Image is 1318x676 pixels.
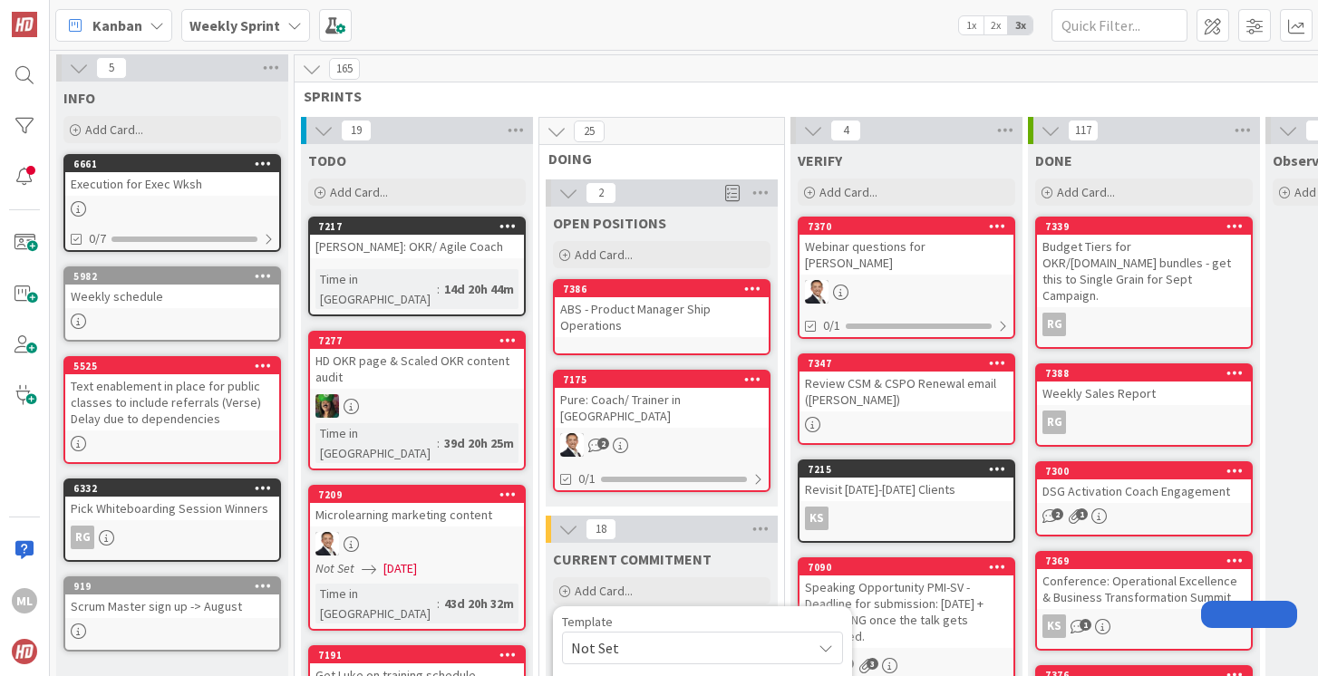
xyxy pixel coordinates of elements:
span: 117 [1068,120,1099,141]
div: 7347 [808,357,1013,370]
span: 1x [959,16,984,34]
span: 4 [830,120,861,141]
span: 19 [341,120,372,141]
a: 7369Conference: Operational Excellence & Business Transformation SummitKS [1035,551,1253,651]
div: 7300 [1045,465,1251,478]
div: Weekly schedule [65,285,279,308]
span: INFO [63,89,95,107]
div: HD OKR page & Scaled OKR content audit [310,349,524,389]
div: 7370Webinar questions for [PERSON_NAME] [800,218,1013,275]
div: 5982 [73,270,279,283]
div: 7339 [1037,218,1251,235]
span: : [437,279,440,299]
div: RG [1037,313,1251,336]
div: SL [555,433,769,457]
span: [DATE] [383,559,417,578]
div: Scrum Master sign up -> August [65,594,279,618]
span: 0/1 [578,469,596,488]
div: KS [1037,614,1251,638]
div: 7370 [808,220,1013,233]
div: 7339 [1045,220,1251,233]
div: 7369Conference: Operational Excellence & Business Transformation Summit [1037,553,1251,609]
img: SL [315,532,339,555]
div: 7217 [310,218,524,235]
a: 7300DSG Activation Coach Engagement [1035,461,1253,536]
div: 7175Pure: Coach/ Trainer in [GEOGRAPHIC_DATA] [555,372,769,428]
a: 6661Execution for Exec Wksh0/7 [63,154,281,252]
div: 7347Review CSM & CSPO Renewal email ([PERSON_NAME]) [800,355,1013,411]
div: 43d 20h 32m [440,594,518,613]
span: DOING [548,150,761,168]
div: KS [1042,614,1066,638]
input: Quick Filter... [1051,9,1187,42]
div: Pure: Coach/ Trainer in [GEOGRAPHIC_DATA] [555,388,769,428]
span: Add Card... [85,121,143,138]
div: 7277 [318,334,524,347]
span: DONE [1035,151,1072,169]
div: 7388 [1037,365,1251,381]
span: Add Card... [330,184,388,200]
div: 39d 20h 25m [440,433,518,453]
div: Conference: Operational Excellence & Business Transformation Summit [1037,569,1251,609]
div: 7386 [555,281,769,297]
div: Budget Tiers for OKR/[DOMAIN_NAME] bundles - get this to Single Grain for Sept Campaign. [1037,235,1251,307]
div: Microlearning marketing content [310,503,524,526]
span: VERIFY [798,151,842,169]
div: 7277 [310,333,524,349]
span: Add Card... [575,583,633,599]
a: 5982Weekly schedule [63,266,281,342]
div: DSG Activation Coach Engagement [1037,479,1251,503]
a: 7209Microlearning marketing contentSLNot Set[DATE]Time in [GEOGRAPHIC_DATA]:43d 20h 32m [308,485,526,631]
div: Execution for Exec Wksh [65,172,279,196]
div: 5982Weekly schedule [65,268,279,308]
div: RG [1042,410,1066,434]
div: Text enablement in place for public classes to include referrals (Verse) Delay due to dependencies [65,374,279,430]
span: 2 [597,438,609,449]
div: 7339Budget Tiers for OKR/[DOMAIN_NAME] bundles - get this to Single Grain for Sept Campaign. [1037,218,1251,307]
div: 6332Pick Whiteboarding Session Winners [65,480,279,520]
a: 919Scrum Master sign up -> August [63,576,281,652]
a: 7388Weekly Sales ReportRG [1035,363,1253,447]
div: 6661Execution for Exec Wksh [65,156,279,196]
i: Not Set [315,560,354,576]
a: 7215Revisit [DATE]-[DATE] ClientsKS [798,459,1015,543]
div: 7175 [555,372,769,388]
div: RG [65,526,279,549]
div: 7175 [563,373,769,386]
span: OPEN POSITIONS [553,214,666,232]
div: KS [805,507,829,530]
span: Not Set [571,636,798,660]
div: 7388Weekly Sales Report [1037,365,1251,405]
div: 7209Microlearning marketing content [310,487,524,526]
span: 2 [586,182,616,204]
span: 18 [586,518,616,540]
span: 2 [1051,508,1063,520]
a: 7339Budget Tiers for OKR/[DOMAIN_NAME] bundles - get this to Single Grain for Sept Campaign.RG [1035,217,1253,349]
img: Visit kanbanzone.com [12,12,37,37]
div: 7209 [318,488,524,501]
b: Weekly Sprint [189,16,280,34]
a: 6332Pick Whiteboarding Session WinnersRG [63,478,281,562]
a: 7277HD OKR page & Scaled OKR content auditSLTime in [GEOGRAPHIC_DATA]:39d 20h 25m [308,331,526,470]
div: 14d 20h 44m [440,279,518,299]
div: 5982 [65,268,279,285]
div: 919 [73,580,279,593]
div: 7300 [1037,463,1251,479]
div: Time in [GEOGRAPHIC_DATA] [315,584,437,623]
div: Revisit [DATE]-[DATE] Clients [800,478,1013,501]
div: Pick Whiteboarding Session Winners [65,497,279,520]
div: 7347 [800,355,1013,372]
div: 6661 [73,158,279,170]
div: ML [12,588,37,613]
div: RG [1037,410,1251,434]
img: avatar [12,639,37,664]
div: 7217[PERSON_NAME]: OKR/ Agile Coach [310,218,524,258]
a: 7347Review CSM & CSPO Renewal email ([PERSON_NAME]) [798,353,1015,445]
div: 7191 [318,649,524,662]
div: 5525 [73,360,279,372]
div: KS [800,507,1013,530]
div: 7215Revisit [DATE]-[DATE] Clients [800,461,1013,501]
div: 5525Text enablement in place for public classes to include referrals (Verse) Delay due to depende... [65,358,279,430]
span: 5 [96,57,127,79]
div: 7386 [563,283,769,295]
